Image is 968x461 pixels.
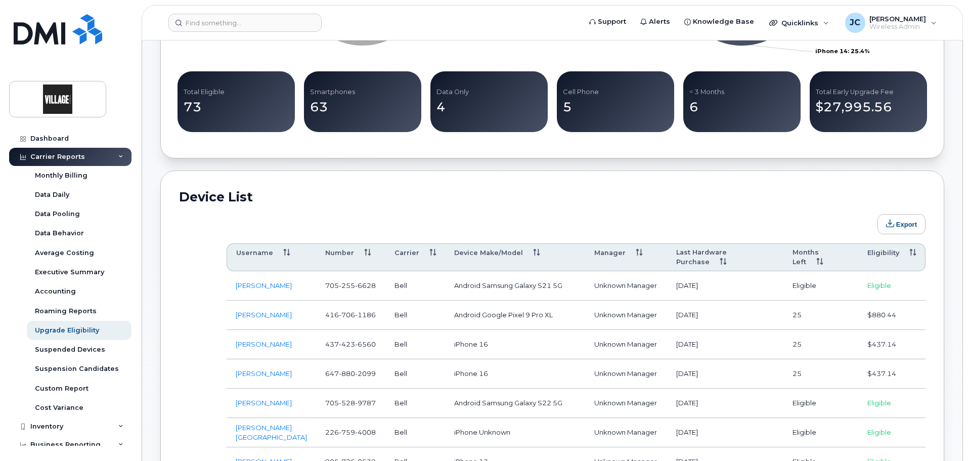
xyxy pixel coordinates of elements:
a: [PERSON_NAME][GEOGRAPHIC_DATA] [236,424,307,441]
td: $880.44 [858,301,926,330]
span: 1186 [355,311,376,319]
td: Eligible [783,389,858,418]
td: Bell [385,301,445,330]
td: 25 [783,330,858,359]
p: < 3 Months [689,88,795,97]
span: 6628 [355,281,376,289]
p: Cell Phone [563,88,668,97]
span: Alerts [649,17,670,27]
td: Unknown Manager [585,389,667,418]
div: Jake Cormier [838,13,944,33]
td: iPhone 16 [445,359,586,389]
p: 4 [436,98,542,116]
span: 255 [339,281,355,289]
span: 705 [325,399,376,407]
td: Bell [385,359,445,389]
a: [PERSON_NAME] [236,311,292,319]
p: Smartphones [310,88,415,97]
td: Bell [385,330,445,359]
span: 437 [325,340,376,348]
span: Wireless Admin [869,23,926,31]
span: Support [598,17,626,27]
span: [PERSON_NAME] [869,15,926,23]
td: 25 [783,359,858,389]
a: [PERSON_NAME] [236,340,292,348]
p: Total Eligible [184,88,289,97]
span: 880 [339,369,355,378]
a: Knowledge Base [677,12,761,32]
td: [DATE] [667,271,783,301]
td: $437.14 [858,359,926,389]
p: Data Only [436,88,542,97]
td: Unknown Manager [585,359,667,389]
p: 63 [310,98,415,116]
span: 2099 [355,369,376,378]
td: Android Samsung Galaxy S22 5G [445,389,586,418]
td: Android Samsung Galaxy S21 5G [445,271,586,301]
th: Number: activate to sort column ascending [316,243,385,272]
tspan: iPhone 14: 25.4% [815,48,870,55]
th: Last Hardware Purchase: activate to sort column ascending [667,243,783,272]
td: Android Google Pixel 9 Pro XL [445,301,586,330]
span: 647 [325,369,376,378]
span: 416 [325,311,376,319]
span: 4008 [355,428,376,436]
span: 706 [339,311,355,319]
a: [PERSON_NAME] [236,399,292,407]
span: Knowledge Base [693,17,754,27]
td: Bell [385,418,445,447]
p: 5 [563,98,668,116]
td: Eligible [783,418,858,447]
td: 25 [783,301,858,330]
td: iPhone Unknown [445,418,586,447]
th: Username: activate to sort column ascending [227,243,316,272]
th: Device Make/Model: activate to sort column ascending [445,243,586,272]
a: [PERSON_NAME] [236,281,292,289]
p: 73 [184,98,289,116]
th: Manager: activate to sort column ascending [585,243,667,272]
td: Eligible [783,271,858,301]
td: Bell [385,389,445,418]
td: $437.14 [858,330,926,359]
th: Months Left: activate to sort column ascending [783,243,858,272]
td: iPhone 16 [445,330,586,359]
span: 423 [339,340,355,348]
p: Total Early Upgrade Fee [816,88,921,97]
td: [DATE] [667,359,783,389]
span: JC [850,17,860,29]
button: Export [877,214,926,234]
th: Eligibility: activate to sort column ascending [858,243,926,272]
td: [DATE] [667,418,783,447]
td: Eligible [858,418,926,447]
p: $27,995.56 [816,98,921,116]
td: Unknown Manager [585,301,667,330]
td: Bell [385,271,445,301]
td: Eligible [858,271,926,301]
td: Eligible [858,389,926,418]
td: [DATE] [667,389,783,418]
a: Alerts [633,12,677,32]
td: Unknown Manager [585,271,667,301]
span: 528 [339,399,355,407]
span: 226 [325,428,376,436]
td: [DATE] [667,330,783,359]
a: [PERSON_NAME] [236,369,292,378]
td: [DATE] [667,301,783,330]
td: Unknown Manager [585,330,667,359]
span: Quicklinks [781,19,818,27]
div: Quicklinks [762,13,836,33]
span: 6560 [355,340,376,348]
p: 6 [689,98,795,116]
a: Support [582,12,633,32]
h2: Device List [179,189,926,204]
span: 9787 [355,399,376,407]
td: Unknown Manager [585,418,667,447]
th: Carrier: activate to sort column ascending [385,243,445,272]
input: Find something... [168,14,322,32]
span: 705 [325,281,376,289]
span: 759 [339,428,355,436]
